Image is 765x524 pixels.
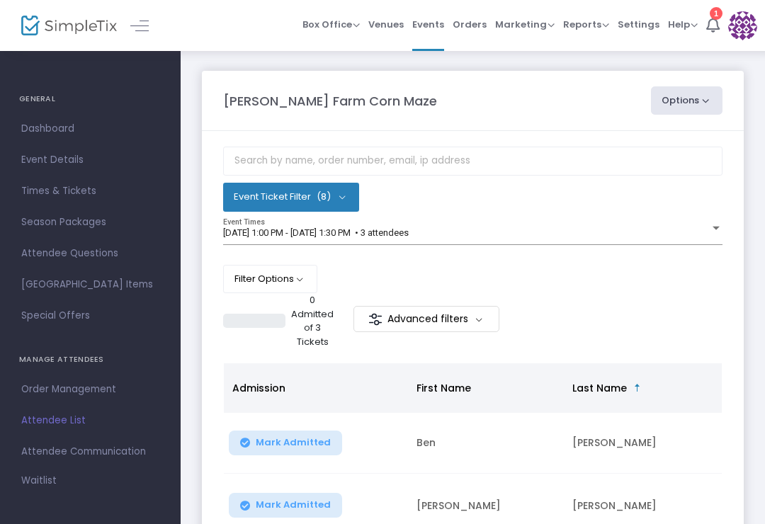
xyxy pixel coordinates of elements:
td: Ben [408,413,564,474]
button: Options [651,86,723,115]
span: Events [412,6,444,42]
span: Attendee Communication [21,443,159,461]
span: Attendee List [21,411,159,430]
span: Special Offers [21,307,159,325]
m-panel-title: [PERSON_NAME] Farm Corn Maze [223,91,437,110]
span: (8) [317,191,331,203]
span: [DATE] 1:00 PM - [DATE] 1:30 PM • 3 attendees [223,227,409,238]
h4: MANAGE ATTENDEES [19,346,161,374]
span: Venues [368,6,404,42]
span: Season Packages [21,213,159,232]
p: 0 Admitted of 3 Tickets [291,293,334,348]
span: Order Management [21,380,159,399]
span: First Name [416,381,471,395]
span: Dashboard [21,120,159,138]
span: Orders [453,6,487,42]
td: [PERSON_NAME] [564,413,720,474]
h4: GENERAL [19,85,161,113]
span: Reports [563,18,609,31]
span: Marketing [495,18,555,31]
span: Event Details [21,151,159,169]
button: Event Ticket Filter(8) [223,183,359,211]
span: Admission [232,381,285,395]
button: Mark Admitted [229,493,342,518]
span: Help [668,18,698,31]
div: 1 [710,7,722,20]
span: Sortable [632,382,643,394]
span: Last Name [572,381,627,395]
img: filter [368,312,382,326]
span: Attendee Questions [21,244,159,263]
span: Mark Admitted [256,437,331,448]
m-button: Advanced filters [353,306,500,332]
span: Times & Tickets [21,182,159,200]
span: [GEOGRAPHIC_DATA] Items [21,275,159,294]
span: Waitlist [21,474,57,488]
button: Mark Admitted [229,431,342,455]
span: Mark Admitted [256,499,331,511]
input: Search by name, order number, email, ip address [223,147,722,176]
span: Settings [618,6,659,42]
span: Box Office [302,18,360,31]
button: Filter Options [223,265,317,293]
